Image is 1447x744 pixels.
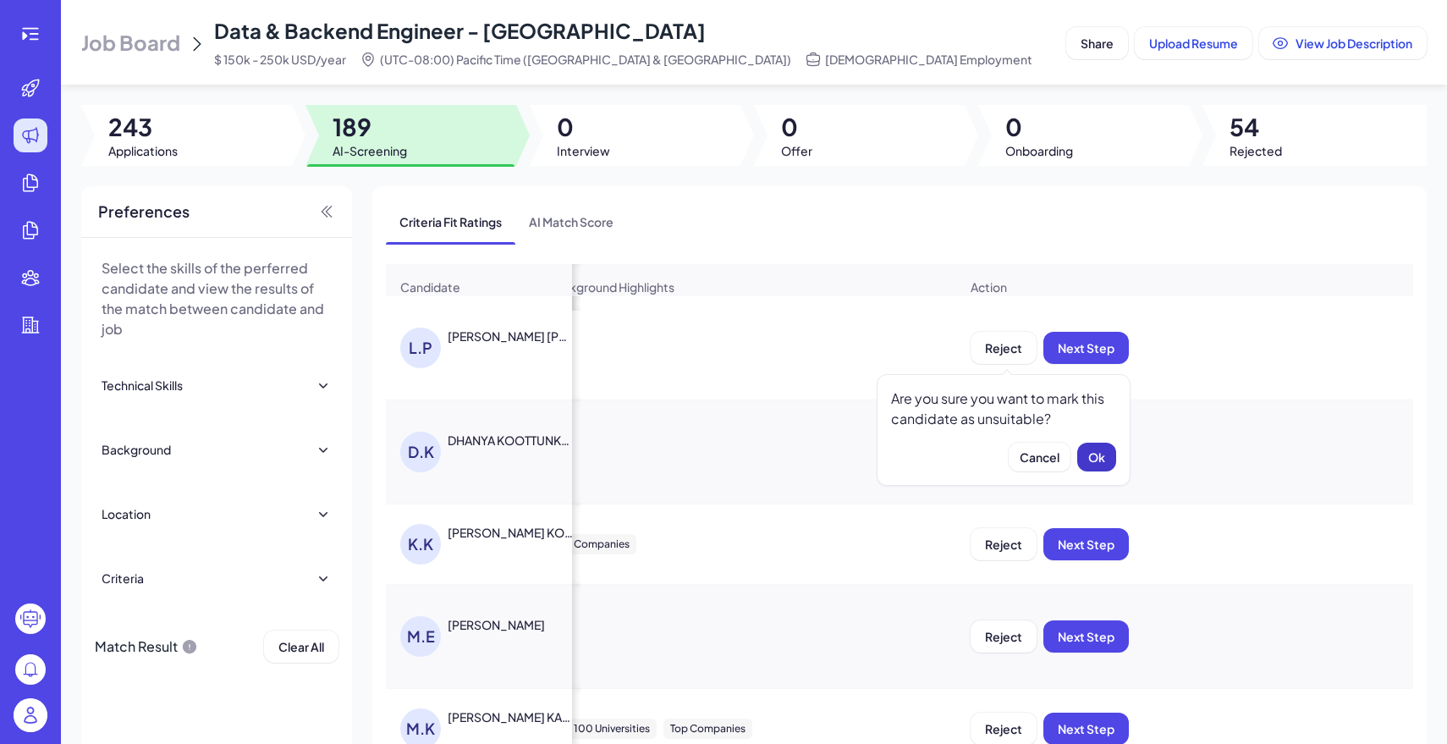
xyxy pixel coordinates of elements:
div: Top 100 Universities [547,719,657,739]
img: user_logo.png [14,698,47,732]
span: Applications [108,142,178,159]
span: Offer [781,142,812,159]
button: Next Step [1043,620,1129,653]
span: Reject [985,537,1022,552]
div: KEERTHANA KOTA [448,524,573,541]
div: Match Result [95,631,198,663]
div: Are you sure you want to mark this candidate as unsuitable? [891,389,1116,429]
span: Background Highlights [547,278,674,295]
span: Next Step [1058,721,1114,736]
div: Background [102,441,171,458]
span: Next Step [1058,340,1114,355]
span: Upload Resume [1149,36,1238,51]
span: View Job Description [1296,36,1412,51]
span: Next Step [1058,537,1114,552]
span: Job Board [81,29,180,56]
span: [DEMOGRAPHIC_DATA] Employment [825,51,1032,68]
span: Reject [985,629,1022,644]
button: Next Step [1043,528,1129,560]
span: Candidate [400,278,460,295]
div: K.K [400,524,441,565]
span: Share [1081,36,1114,51]
button: Clear All [264,631,338,663]
button: Share [1066,27,1128,59]
button: Reject [971,332,1037,364]
span: 0 [781,112,812,142]
div: DHANYA KOOTTUNKAL [448,432,573,449]
span: Reject [985,721,1022,736]
div: M.E [400,616,441,657]
span: 189 [333,112,407,142]
div: Location [102,505,151,522]
span: 0 [1005,112,1073,142]
button: Reject [971,620,1037,653]
span: Clear All [278,639,324,654]
div: Criteria [102,570,144,587]
span: AI Match Score [515,200,627,244]
span: AI-Screening [333,142,407,159]
span: $ 150k - 250k USD/year [214,51,346,68]
span: Criteria Fit Ratings [386,200,515,244]
span: Data & Backend Engineer - [GEOGRAPHIC_DATA] [214,18,706,43]
div: Technical Skills [102,377,183,394]
div: Lakshmi Prayuktha Mudumba [448,328,573,344]
span: Next Step [1058,629,1114,644]
button: Reject [971,528,1037,560]
span: Preferences [98,200,190,223]
span: 243 [108,112,178,142]
span: 54 [1230,112,1282,142]
button: Ok [1077,443,1116,471]
div: L.P [400,328,441,368]
div: MAHESWARI KANNAPUREDDY [448,708,573,725]
span: Action [971,278,1007,295]
p: Select the skills of the perferred candidate and view the results of the match between candidate ... [102,258,332,339]
button: Next Step [1043,332,1129,364]
span: 0 [557,112,610,142]
div: Mohamad El Chanati [448,616,545,633]
span: (UTC-08:00) Pacific Time ([GEOGRAPHIC_DATA] & [GEOGRAPHIC_DATA]) [380,51,791,68]
div: Top Companies [663,719,752,739]
span: Rejected [1230,142,1282,159]
span: Cancel [1020,449,1059,465]
span: Interview [557,142,610,159]
span: Onboarding [1005,142,1073,159]
div: Top Companies [547,534,636,554]
span: Reject [985,340,1022,355]
button: View Job Description [1259,27,1427,59]
div: D.K [400,432,441,472]
span: Ok [1088,449,1105,465]
button: Upload Resume [1135,27,1252,59]
button: Cancel [1009,443,1070,471]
